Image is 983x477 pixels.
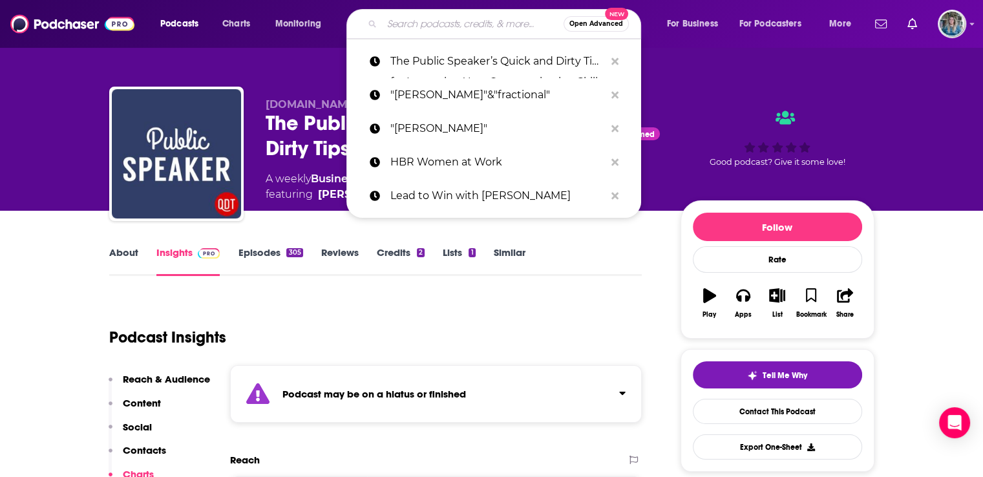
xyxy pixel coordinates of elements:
a: Credits2 [377,246,425,276]
div: 2 [417,248,425,257]
div: Bookmark [796,311,826,319]
a: HBR Women at Work [346,145,641,179]
p: The Public Speaker’s Quick and Dirty Tips for Improving Your Communication Skills [390,45,605,78]
button: open menu [151,14,215,34]
span: Good podcast? Give it some love! [710,157,845,167]
p: Contacts [123,444,166,456]
a: Reviews [321,246,359,276]
button: tell me why sparkleTell Me Why [693,361,862,388]
span: Monitoring [275,15,321,33]
img: Podchaser - Follow, Share and Rate Podcasts [10,12,134,36]
h2: Reach [230,454,260,466]
div: Play [703,311,716,319]
span: Podcasts [160,15,198,33]
button: Play [693,280,726,326]
a: Similar [494,246,525,276]
button: open menu [820,14,867,34]
a: "[PERSON_NAME]" [346,112,641,145]
span: New [605,8,628,20]
div: Apps [735,311,752,319]
button: Show profile menu [938,10,966,38]
p: Reach & Audience [123,373,210,385]
button: Share [828,280,861,326]
button: Follow [693,213,862,241]
span: More [829,15,851,33]
button: open menu [731,14,820,34]
input: Search podcasts, credits, & more... [382,14,564,34]
button: Bookmark [794,280,828,326]
img: Podchaser Pro [198,248,220,259]
a: Lisa B. Marshall [318,187,410,202]
a: Lists1 [443,246,475,276]
button: Content [109,397,161,421]
button: Open AdvancedNew [564,16,629,32]
a: Contact This Podcast [693,399,862,424]
span: Charts [222,15,250,33]
button: Contacts [109,444,166,468]
div: Good podcast? Give it some love! [681,98,874,179]
div: 1 [469,248,475,257]
div: A weekly podcast [266,171,518,202]
a: Lead to Win with [PERSON_NAME] [346,179,641,213]
button: Reach & Audience [109,373,210,397]
img: tell me why sparkle [747,370,757,381]
p: Lead to Win with Michael Hyatt [390,179,605,213]
span: featuring [266,187,518,202]
p: HBR Women at Work [390,145,605,179]
div: Rate [693,246,862,273]
p: Social [123,421,152,433]
div: Share [836,311,854,319]
strong: Podcast may be on a hiatus or finished [282,388,466,400]
span: For Business [667,15,718,33]
h1: Podcast Insights [109,328,226,347]
div: 305 [286,248,302,257]
section: Click to expand status details [230,365,642,423]
a: "[PERSON_NAME]"&"fractional" [346,78,641,112]
p: "Ben Wolf"&"fractional" [390,78,605,112]
img: User Profile [938,10,966,38]
div: Search podcasts, credits, & more... [359,9,653,39]
a: Show notifications dropdown [902,13,922,35]
span: Tell Me Why [763,370,807,381]
button: Export One-Sheet [693,434,862,460]
button: Apps [726,280,760,326]
span: [DOMAIN_NAME] [266,98,358,111]
button: Social [109,421,152,445]
p: Content [123,397,161,409]
div: Open Intercom Messenger [939,407,970,438]
a: InsightsPodchaser Pro [156,246,220,276]
a: Business [311,173,358,185]
button: open menu [658,14,734,34]
a: Charts [214,14,258,34]
a: Show notifications dropdown [870,13,892,35]
button: List [760,280,794,326]
a: The Public Speaker’s Quick and Dirty Tips for Improving Your Communication Skills [346,45,641,78]
span: Open Advanced [569,21,623,27]
img: The Public Speaker's Quick and Dirty Tips for Improving Your Communication Skills [112,89,241,218]
button: open menu [266,14,338,34]
p: "Ben Wolf" [390,112,605,145]
span: For Podcasters [739,15,801,33]
span: Logged in as EllaDavidson [938,10,966,38]
a: About [109,246,138,276]
div: List [772,311,783,319]
a: Episodes305 [238,246,302,276]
